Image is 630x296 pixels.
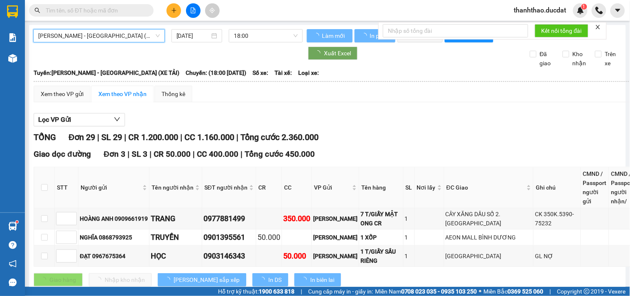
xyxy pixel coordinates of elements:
td: HỌC [150,246,202,267]
div: 0903146343 [203,250,255,262]
span: TỔNG [34,132,56,142]
strong: 0931 600 979 [5,23,45,39]
div: 350.000 [283,213,310,224]
span: caret-down [614,7,622,14]
div: 7 T/GIẤY MẬT ONG CR [360,210,402,228]
span: Tổng cước 450.000 [245,149,315,159]
div: 1 T/GIẤY SẦU RIÊNG [360,247,402,265]
span: Xuất Excel [324,49,351,58]
span: Chuyến: (18:00 [DATE]) [186,68,246,77]
input: Tìm tên, số ĐT hoặc mã đơn [46,6,144,15]
th: Tên hàng [359,167,404,208]
div: 1 XỐP [360,233,402,242]
div: 0977881499 [203,213,255,224]
strong: 0901 933 179 [54,40,94,48]
span: aim [209,7,215,13]
div: [PERSON_NAME] [313,252,358,261]
span: Số xe: [252,68,268,77]
div: GL NỢ [535,252,579,261]
span: 1 [583,4,586,10]
span: Người gửi [81,183,141,192]
span: Tên người nhận [152,183,194,192]
button: Xuất Excel [308,47,358,60]
div: HỌC [151,250,201,262]
span: Kho nhận [569,49,590,68]
span: thanhthao.ducdat [507,5,573,15]
input: 13/08/2025 [176,31,210,40]
span: loading [301,277,310,283]
span: 18:00 [234,30,298,42]
td: 0977881499 [202,208,256,229]
strong: 1900 633 818 [259,288,294,295]
span: Lọc VP Gửi [38,114,71,125]
span: In biên lai [310,275,334,284]
div: CMND / Passport người gửi [583,169,607,206]
span: loading [314,33,321,39]
span: CC 400.000 [197,149,238,159]
span: CR 1.200.000 [128,132,178,142]
span: loading [164,277,174,283]
sup: 1 [16,221,18,223]
strong: 0901 936 968 [5,40,46,48]
div: CK 350K.5390-75232 [535,210,579,228]
td: TRANG [150,208,202,229]
th: Ghi chú [534,167,581,208]
div: 50.000 [283,250,310,262]
button: Nhập kho nhận [89,273,152,286]
sup: 1 [581,4,587,10]
span: Làm mới [322,31,346,40]
div: AEON MALL BÌNH DƯƠNG [446,233,532,242]
td: Phan Đình Phùng [312,229,359,246]
span: message [9,279,17,286]
button: In DS [252,273,288,286]
th: CC [282,167,312,208]
button: In biên lai [294,273,341,286]
td: Phan Đình Phùng [312,246,359,267]
span: In DS [268,275,282,284]
span: | [236,132,238,142]
th: STT [55,167,78,208]
th: SL [404,167,415,208]
td: Phan Đình Phùng [312,208,359,229]
span: Đơn 3 [104,149,126,159]
span: | [97,132,99,142]
span: Nơi lấy [417,183,436,192]
span: notification [9,260,17,268]
span: CR 50.000 [154,149,191,159]
span: question-circle [9,241,17,249]
div: HOÀNG ANH 0909661919 [80,214,148,223]
span: close [595,24,601,30]
strong: [PERSON_NAME]: [54,23,105,31]
span: loading [259,277,268,283]
span: Đơn 29 [69,132,95,142]
span: search [34,7,40,13]
span: Trên xe [602,49,622,68]
div: TRANG [151,213,201,224]
b: Tuyến: [PERSON_NAME] - [GEOGRAPHIC_DATA] (XE TẢI) [34,69,179,76]
span: Kết nối tổng đài [542,26,582,35]
span: Giao dọc đường [34,149,91,159]
span: plus [171,7,177,13]
div: [PERSON_NAME] [313,214,358,223]
img: warehouse-icon [8,222,17,231]
button: [PERSON_NAME] sắp xếp [158,273,246,286]
span: | [127,149,130,159]
button: Kết nối tổng đài [535,24,588,37]
img: solution-icon [8,33,17,42]
td: 0901395561 [202,229,256,246]
div: 1 [405,214,413,223]
div: Thống kê [162,89,185,99]
button: Giao hàng [34,273,83,286]
div: TRUYỀN [151,232,201,243]
span: CC 1.160.000 [184,132,234,142]
span: ⚪️ [479,290,482,293]
span: Miền Bắc [484,287,544,296]
div: [PERSON_NAME] [313,233,358,242]
button: caret-down [610,3,625,18]
span: Gia Lai - Sài Gòn (XE TẢI) [38,30,160,42]
strong: Sài Gòn: [5,23,30,31]
span: SĐT người nhận [204,183,248,192]
td: 0903146343 [202,246,256,267]
div: 1 [405,252,413,261]
td: TRUYỀN [150,229,202,246]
